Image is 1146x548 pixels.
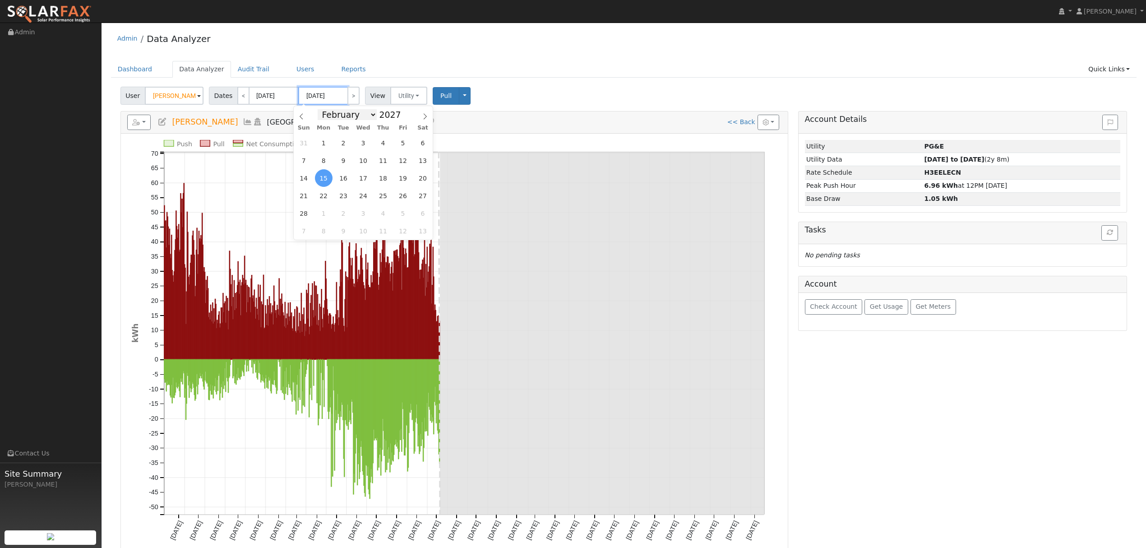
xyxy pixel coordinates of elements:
rect: onclick="" [407,268,408,359]
rect: onclick="" [390,274,391,359]
span: February 9, 2027 [335,152,352,169]
span: January 31, 2027 [295,134,313,152]
img: retrieve [47,533,54,540]
text: 40 [151,238,158,246]
span: March 6, 2027 [414,204,431,222]
h5: Tasks [805,225,1121,235]
rect: onclick="" [383,211,383,359]
rect: onclick="" [347,278,348,360]
button: Pull [433,87,459,105]
a: Quick Links [1081,61,1137,78]
rect: onclick="" [166,213,167,360]
span: March 10, 2027 [355,222,372,240]
rect: onclick="" [164,206,165,360]
rect: onclick="" [388,257,388,360]
span: February 1, 2027 [315,134,333,152]
a: Edit User (27617) [157,117,167,126]
rect: onclick="" [360,275,360,360]
button: Check Account [805,299,863,315]
span: March 11, 2027 [374,222,392,240]
span: Dates [209,87,238,105]
span: February 18, 2027 [374,169,392,187]
a: Multi-Series Graph [243,117,253,126]
rect: onclick="" [191,255,192,359]
input: Select a User [145,87,203,105]
strong: [DATE] to [DATE] [924,156,984,163]
span: (2y 8m) [924,156,1009,163]
rect: onclick="" [374,243,374,360]
span: Pull [440,92,452,99]
rect: onclick="" [423,278,424,359]
span: [PERSON_NAME] [1084,8,1137,15]
rect: onclick="" [197,274,198,359]
rect: onclick="" [411,218,412,360]
select: Month [318,109,377,120]
span: March 4, 2027 [374,204,392,222]
span: February 10, 2027 [355,152,372,169]
rect: onclick="" [229,251,230,359]
td: Rate Schedule [805,166,923,179]
rect: onclick="" [400,244,401,360]
rect: onclick="" [393,251,394,360]
span: February 19, 2027 [394,169,411,187]
rect: onclick="" [394,252,395,359]
text: 50 [151,209,158,216]
rect: onclick="" [409,230,410,360]
span: Get Usage [870,303,903,310]
rect: onclick="" [251,275,252,360]
span: Sun [294,125,314,131]
rect: onclick="" [379,277,380,359]
span: [PERSON_NAME] [172,117,238,126]
h5: Account [805,279,837,288]
text: Pull [213,141,224,148]
span: February 11, 2027 [374,152,392,169]
rect: onclick="" [345,272,346,359]
a: Data Analyzer [172,61,231,78]
rect: onclick="" [171,258,171,359]
span: March 3, 2027 [355,204,372,222]
img: SolarFax [7,5,92,24]
span: Sat [413,125,433,131]
rect: onclick="" [434,277,434,359]
input: Year [377,110,409,120]
rect: onclick="" [388,265,389,360]
span: February 22, 2027 [315,187,333,204]
span: February 25, 2027 [374,187,392,204]
rect: onclick="" [385,268,386,360]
